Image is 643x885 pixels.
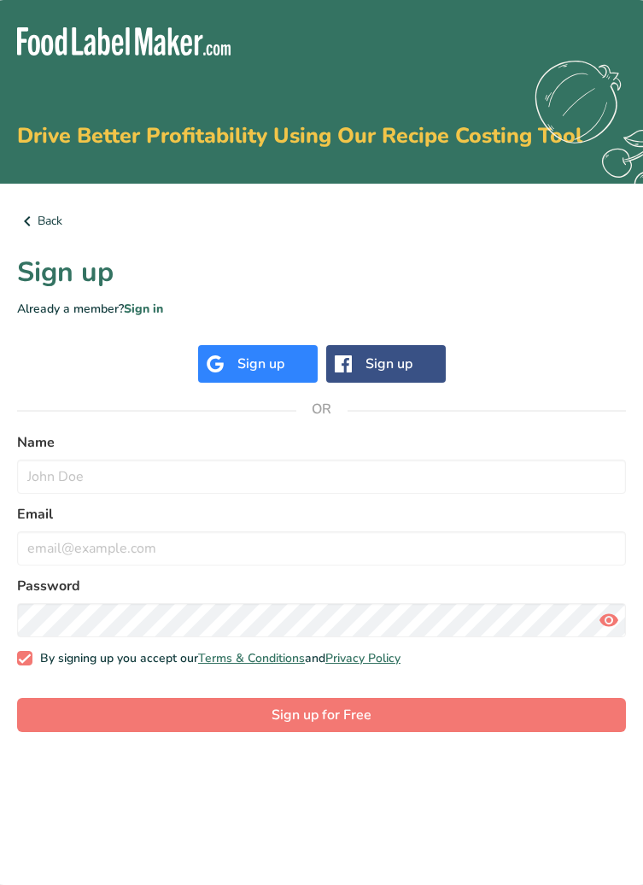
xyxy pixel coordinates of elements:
span: Drive Better Profitability Using Our Recipe Costing Tool [17,121,582,150]
a: Terms & Conditions [198,650,305,666]
input: email@example.com [17,531,626,566]
a: Privacy Policy [325,650,400,666]
p: Already a member? [17,300,626,318]
img: Food Label Maker [17,27,231,56]
button: Sign up for Free [17,698,626,732]
input: John Doe [17,460,626,494]
label: Password [17,576,626,596]
div: Sign up [365,354,412,374]
label: Email [17,504,626,525]
h1: Sign up [17,252,626,293]
span: By signing up you accept our and [32,651,401,666]
a: Sign in [124,301,163,317]
span: OR [296,384,348,435]
div: Sign up [237,354,284,374]
label: Name [17,432,626,453]
span: Sign up for Free [272,705,371,725]
a: Back [17,211,626,232]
